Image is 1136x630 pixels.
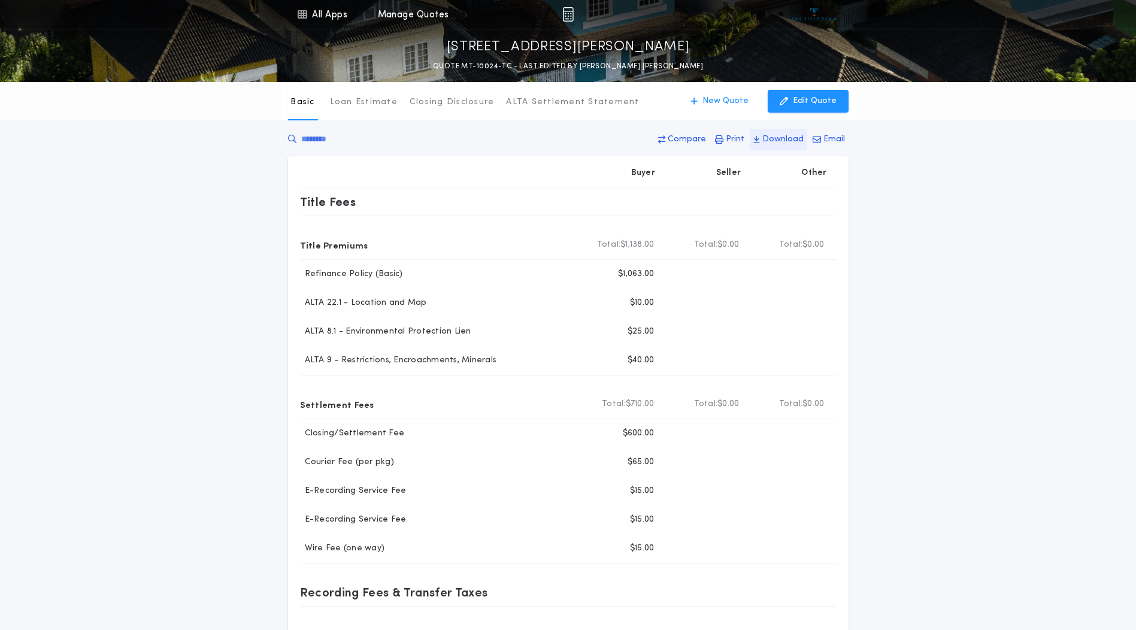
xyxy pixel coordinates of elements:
[410,96,495,108] p: Closing Disclosure
[506,96,639,108] p: ALTA Settlement Statement
[330,96,398,108] p: Loan Estimate
[630,543,655,555] p: $15.00
[602,398,626,410] b: Total:
[300,355,497,367] p: ALTA 9 - Restrictions, Encroachments, Minerals
[300,326,471,338] p: ALTA 8.1 - Environmental Protection Lien
[750,129,807,150] button: Download
[630,485,655,497] p: $15.00
[300,297,427,309] p: ALTA 22.1 - Location and Map
[630,514,655,526] p: $15.00
[801,167,826,179] p: Other
[290,96,314,108] p: Basic
[618,268,654,280] p: $1,063.00
[762,134,804,146] p: Download
[433,60,703,72] p: QUOTE MT-10024-TC - LAST EDITED BY [PERSON_NAME] [PERSON_NAME]
[694,239,718,251] b: Total:
[597,239,621,251] b: Total:
[711,129,748,150] button: Print
[300,543,385,555] p: Wire Fee (one way)
[726,134,744,146] p: Print
[300,235,368,255] p: Title Premiums
[802,239,824,251] span: $0.00
[628,456,655,468] p: $65.00
[300,485,407,497] p: E-Recording Service Fee
[626,398,655,410] span: $710.00
[300,395,374,414] p: Settlement Fees
[628,355,655,367] p: $40.00
[779,239,803,251] b: Total:
[562,7,574,22] img: img
[300,428,405,440] p: Closing/Settlement Fee
[631,167,655,179] p: Buyer
[779,398,803,410] b: Total:
[620,239,654,251] span: $1,138.00
[628,326,655,338] p: $25.00
[300,583,488,602] p: Recording Fees & Transfer Taxes
[630,297,655,309] p: $10.00
[717,239,739,251] span: $0.00
[809,129,849,150] button: Email
[716,167,741,179] p: Seller
[623,428,655,440] p: $600.00
[823,134,845,146] p: Email
[768,90,849,113] button: Edit Quote
[447,38,690,57] p: [STREET_ADDRESS][PERSON_NAME]
[300,268,403,280] p: Refinance Policy (Basic)
[717,398,739,410] span: $0.00
[655,129,710,150] button: Compare
[793,95,837,107] p: Edit Quote
[668,134,706,146] p: Compare
[792,8,837,20] img: vs-icon
[694,398,718,410] b: Total:
[300,456,394,468] p: Courier Fee (per pkg)
[300,514,407,526] p: E-Recording Service Fee
[802,398,824,410] span: $0.00
[702,95,749,107] p: New Quote
[678,90,761,113] button: New Quote
[300,192,356,211] p: Title Fees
